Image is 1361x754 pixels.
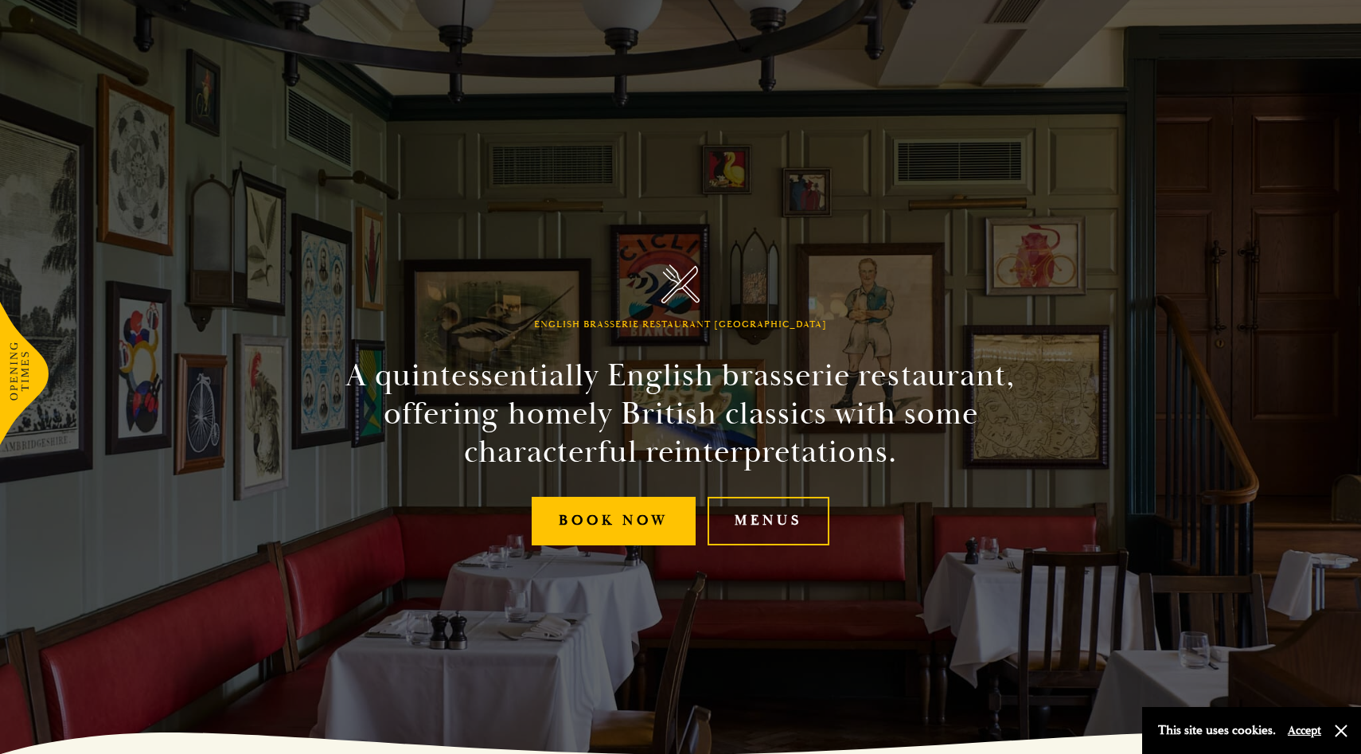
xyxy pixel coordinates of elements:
[661,264,700,303] img: Parker's Tavern Brasserie Cambridge
[1288,723,1321,738] button: Accept
[532,497,696,545] a: Book Now
[534,319,827,330] h1: English Brasserie Restaurant [GEOGRAPHIC_DATA]
[1158,719,1276,742] p: This site uses cookies.
[318,357,1043,471] h2: A quintessentially English brasserie restaurant, offering homely British classics with some chara...
[708,497,829,545] a: Menus
[1333,723,1349,739] button: Close and accept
